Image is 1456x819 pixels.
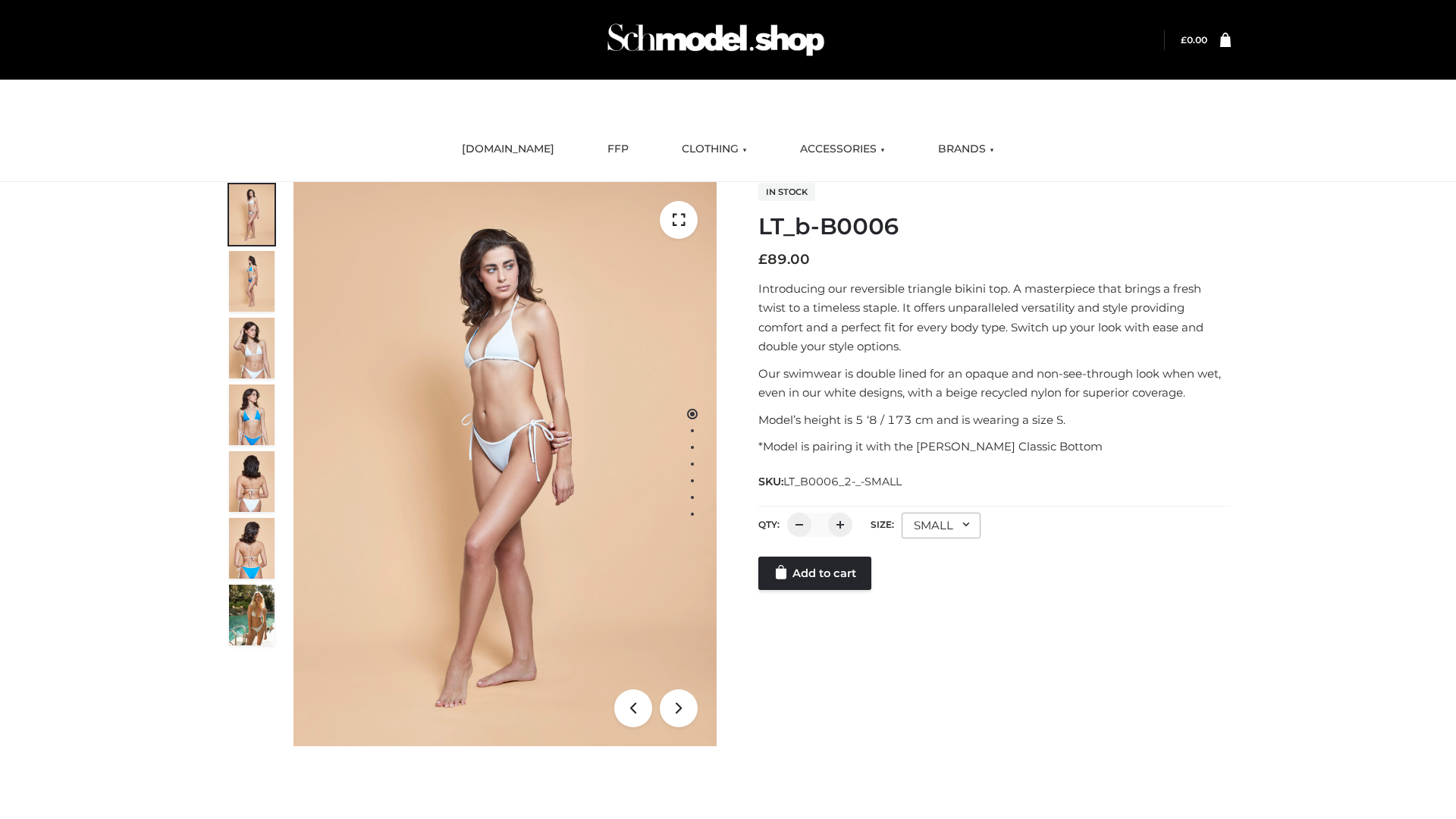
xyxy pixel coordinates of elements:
bdi: 0.00 [1181,34,1207,45]
label: Size: [871,519,894,530]
div: SMALL [902,513,981,538]
p: *Model is pairing it with the [PERSON_NAME] Classic Bottom [758,437,1231,457]
a: £0.00 [1181,34,1207,45]
img: ArielClassicBikiniTop_CloudNine_AzureSky_OW114ECO_1 [293,182,717,746]
span: SKU: [758,472,903,491]
img: ArielClassicBikiniTop_CloudNine_AzureSky_OW114ECO_3-scaled.jpg [229,318,275,378]
h1: LT_b-B0006 [758,213,1231,240]
img: ArielClassicBikiniTop_CloudNine_AzureSky_OW114ECO_8-scaled.jpg [229,518,275,579]
p: Model’s height is 5 ‘8 / 173 cm and is wearing a size S. [758,410,1231,430]
bdi: 89.00 [758,251,810,268]
img: ArielClassicBikiniTop_CloudNine_AzureSky_OW114ECO_7-scaled.jpg [229,451,275,512]
img: ArielClassicBikiniTop_CloudNine_AzureSky_OW114ECO_2-scaled.jpg [229,251,275,312]
span: LT_B0006_2-_-SMALL [783,475,902,488]
a: BRANDS [927,133,1006,166]
a: FFP [596,133,640,166]
p: Introducing our reversible triangle bikini top. A masterpiece that brings a fresh twist to a time... [758,279,1231,356]
span: In stock [758,183,815,201]
img: Arieltop_CloudNine_AzureSky2.jpg [229,585,275,645]
img: ArielClassicBikiniTop_CloudNine_AzureSky_OW114ECO_1-scaled.jpg [229,184,275,245]
label: QTY: [758,519,780,530]
span: £ [1181,34,1187,45]
a: CLOTHING [670,133,758,166]
a: Add to cart [758,557,871,590]
p: Our swimwear is double lined for an opaque and non-see-through look when wet, even in our white d... [758,364,1231,403]
a: ACCESSORIES [789,133,896,166]
img: ArielClassicBikiniTop_CloudNine_AzureSky_OW114ECO_4-scaled.jpg [229,384,275,445]
img: Schmodel Admin 964 [602,10,830,70]
span: £ [758,251,767,268]
a: [DOMAIN_NAME] [450,133,566,166]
